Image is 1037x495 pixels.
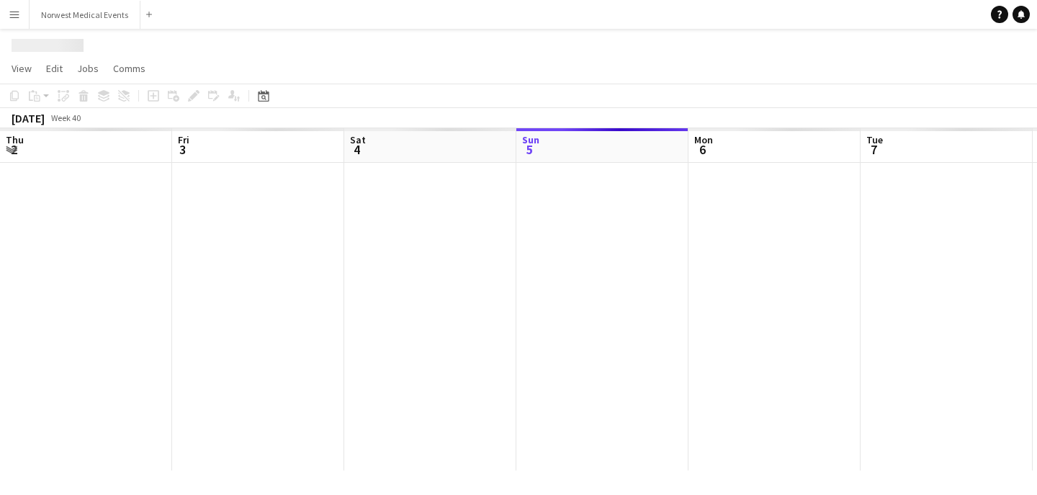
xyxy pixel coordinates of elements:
span: Jobs [77,62,99,75]
span: Thu [6,133,24,146]
span: Fri [178,133,189,146]
span: 4 [348,141,366,158]
span: Week 40 [48,112,84,123]
span: 3 [176,141,189,158]
a: View [6,59,37,78]
span: 7 [864,141,883,158]
span: Mon [694,133,713,146]
span: Sun [522,133,539,146]
a: Jobs [71,59,104,78]
span: 5 [520,141,539,158]
a: Comms [107,59,151,78]
span: View [12,62,32,75]
span: Sat [350,133,366,146]
span: 2 [4,141,24,158]
div: [DATE] [12,111,45,125]
span: Tue [866,133,883,146]
a: Edit [40,59,68,78]
span: Comms [113,62,145,75]
span: 6 [692,141,713,158]
span: Edit [46,62,63,75]
button: Norwest Medical Events [30,1,140,29]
